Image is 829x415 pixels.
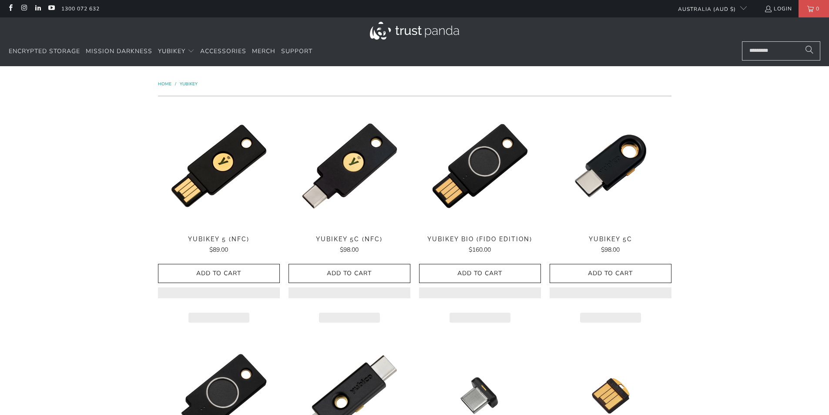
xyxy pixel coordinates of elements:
a: YubiKey Bio (FIDO Edition) $160.00 [419,236,541,255]
a: Home [158,81,173,87]
img: Trust Panda Australia [370,22,459,40]
input: Search... [742,41,820,61]
a: Trust Panda Australia on Facebook [7,5,14,12]
a: YubiKey 5C (NFC) - Trust Panda YubiKey 5C (NFC) - Trust Panda [289,105,410,227]
a: Mission Darkness [86,41,152,62]
a: Trust Panda Australia on LinkedIn [34,5,41,12]
span: Encrypted Storage [9,47,80,55]
span: YubiKey 5C (NFC) [289,236,410,243]
span: Accessories [200,47,246,55]
a: YubiKey 5 (NFC) $89.00 [158,236,280,255]
span: Support [281,47,312,55]
span: Add to Cart [428,270,532,277]
span: $98.00 [601,246,620,254]
a: Trust Panda Australia on YouTube [47,5,55,12]
button: Add to Cart [158,264,280,283]
a: Support [281,41,312,62]
a: YubiKey [180,81,198,87]
a: YubiKey Bio (FIDO Edition) - Trust Panda YubiKey Bio (FIDO Edition) - Trust Panda [419,105,541,227]
img: YubiKey Bio (FIDO Edition) - Trust Panda [419,105,541,227]
button: Add to Cart [550,264,671,283]
img: YubiKey 5C - Trust Panda [550,105,671,227]
span: Merch [252,47,275,55]
a: Trust Panda Australia on Instagram [20,5,27,12]
span: / [175,81,176,87]
a: 1300 072 632 [61,4,100,13]
img: YubiKey 5 (NFC) - Trust Panda [158,105,280,227]
span: Home [158,81,171,87]
span: YubiKey Bio (FIDO Edition) [419,236,541,243]
a: Encrypted Storage [9,41,80,62]
button: Add to Cart [289,264,410,283]
span: Add to Cart [298,270,401,277]
img: YubiKey 5C (NFC) - Trust Panda [289,105,410,227]
span: $98.00 [340,246,359,254]
nav: Translation missing: en.navigation.header.main_nav [9,41,312,62]
a: YubiKey 5C $98.00 [550,236,671,255]
button: Add to Cart [419,264,541,283]
span: Add to Cart [167,270,271,277]
a: YubiKey 5 (NFC) - Trust Panda YubiKey 5 (NFC) - Trust Panda [158,105,280,227]
a: YubiKey 5C (NFC) $98.00 [289,236,410,255]
span: YubiKey 5C [550,236,671,243]
span: Mission Darkness [86,47,152,55]
a: Merch [252,41,275,62]
span: YubiKey 5 (NFC) [158,236,280,243]
button: Search [799,41,820,61]
span: Add to Cart [559,270,662,277]
a: YubiKey 5C - Trust Panda YubiKey 5C - Trust Panda [550,105,671,227]
span: $160.00 [469,246,491,254]
summary: YubiKey [158,41,195,62]
a: Accessories [200,41,246,62]
span: YubiKey [158,47,185,55]
span: $89.00 [209,246,228,254]
a: Login [764,4,792,13]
